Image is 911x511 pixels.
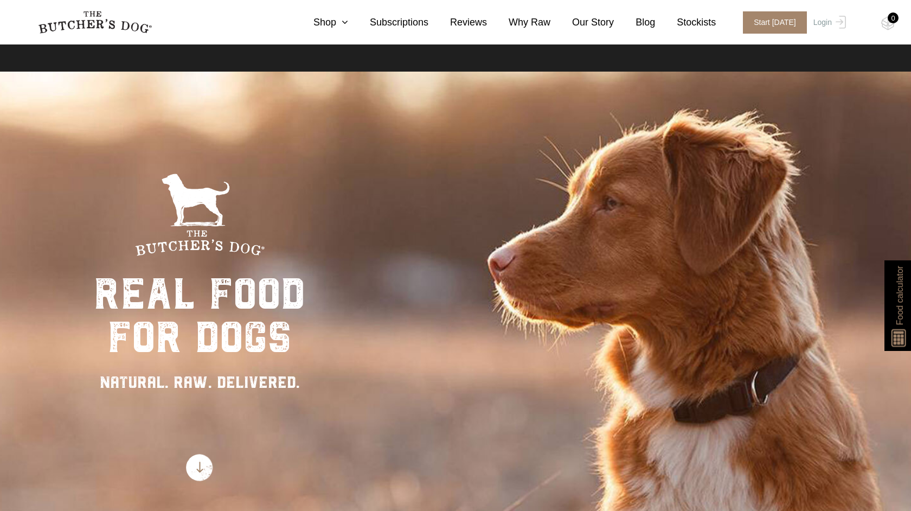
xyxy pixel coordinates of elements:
a: Login [811,11,846,34]
div: real food for dogs [94,272,305,359]
a: Reviews [428,15,487,30]
a: Our Story [550,15,614,30]
div: 0 [888,12,899,23]
span: Food calculator [893,266,906,325]
a: Blog [614,15,655,30]
a: Stockists [655,15,716,30]
span: Start [DATE] [743,11,807,34]
a: Start [DATE] [732,11,811,34]
img: TBD_Cart-Empty.png [881,16,895,30]
a: Shop [292,15,348,30]
a: Subscriptions [348,15,428,30]
a: Why Raw [487,15,550,30]
div: NATURAL. RAW. DELIVERED. [94,370,305,394]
